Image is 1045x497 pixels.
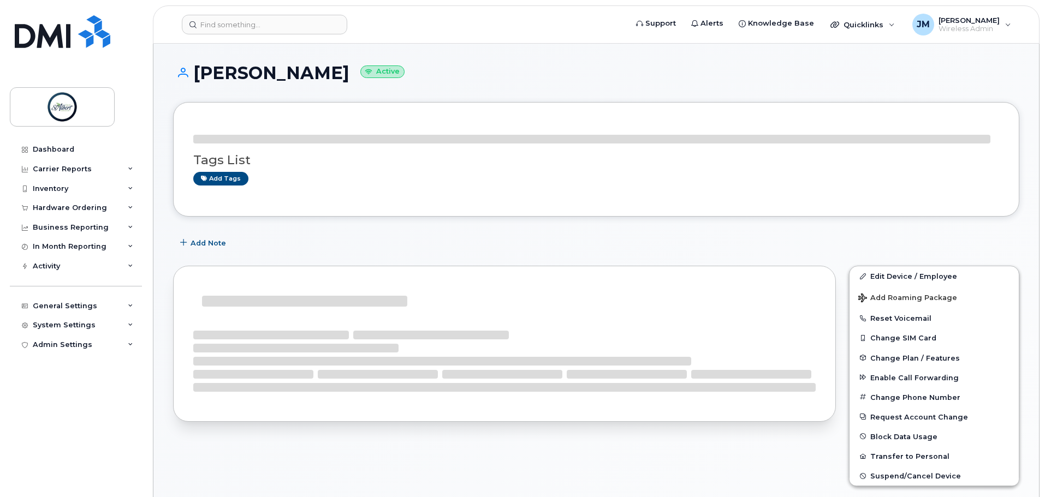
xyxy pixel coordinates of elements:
span: Change Plan / Features [870,354,960,362]
button: Reset Voicemail [850,308,1019,328]
span: Add Roaming Package [858,294,957,304]
button: Suspend/Cancel Device [850,466,1019,486]
button: Change SIM Card [850,328,1019,348]
span: Add Note [191,238,226,248]
button: Change Plan / Features [850,348,1019,368]
button: Add Note [173,233,235,253]
button: Enable Call Forwarding [850,368,1019,387]
small: Active [360,65,405,78]
span: Suspend/Cancel Device [870,472,961,480]
h3: Tags List [193,153,999,167]
button: Block Data Usage [850,427,1019,446]
h1: [PERSON_NAME] [173,63,1019,82]
a: Add tags [193,172,248,185]
button: Change Phone Number [850,387,1019,407]
button: Add Roaming Package [850,286,1019,308]
button: Request Account Change [850,407,1019,427]
span: Enable Call Forwarding [870,373,959,381]
a: Edit Device / Employee [850,266,1019,286]
button: Transfer to Personal [850,446,1019,466]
